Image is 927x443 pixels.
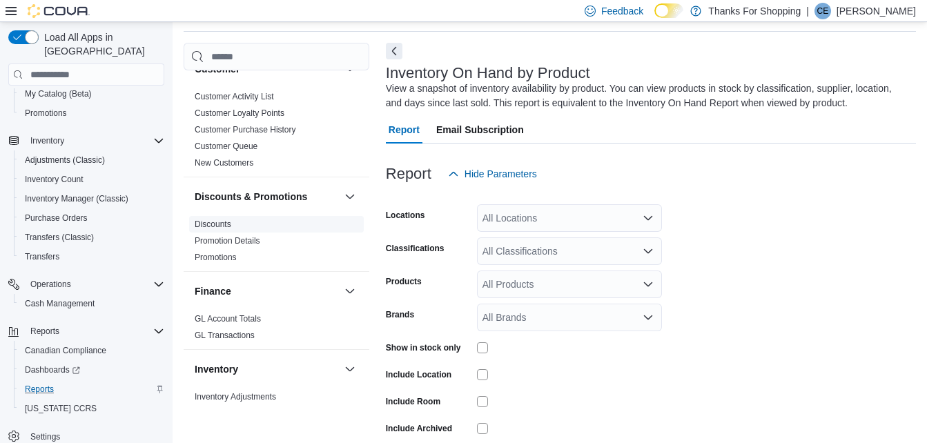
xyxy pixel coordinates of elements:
[19,105,164,121] span: Promotions
[195,158,253,168] a: New Customers
[25,88,92,99] span: My Catalog (Beta)
[195,392,276,402] a: Inventory Adjustments
[14,189,170,208] button: Inventory Manager (Classic)
[195,313,261,324] span: GL Account Totals
[25,174,84,185] span: Inventory Count
[195,92,274,101] a: Customer Activity List
[195,141,257,152] span: Customer Queue
[184,311,369,349] div: Finance
[195,219,231,229] a: Discounts
[39,30,164,58] span: Load All Apps in [GEOGRAPHIC_DATA]
[14,208,170,228] button: Purchase Orders
[643,279,654,290] button: Open list of options
[386,166,431,182] h3: Report
[25,384,54,395] span: Reports
[386,309,414,320] label: Brands
[817,3,829,19] span: CE
[601,4,643,18] span: Feedback
[195,236,260,246] a: Promotion Details
[342,188,358,205] button: Discounts & Promotions
[436,116,524,144] span: Email Subscription
[19,152,110,168] a: Adjustments (Classic)
[195,141,257,151] a: Customer Queue
[3,322,170,341] button: Reports
[386,243,445,254] label: Classifications
[643,246,654,257] button: Open list of options
[184,88,369,177] div: Customer
[195,391,276,402] span: Inventory Adjustments
[25,364,80,375] span: Dashboards
[654,3,683,18] input: Dark Mode
[386,423,452,434] label: Include Archived
[25,132,164,149] span: Inventory
[25,323,164,339] span: Reports
[25,232,94,243] span: Transfers (Classic)
[19,381,59,397] a: Reports
[195,284,339,298] button: Finance
[19,152,164,168] span: Adjustments (Classic)
[386,81,909,110] div: View a snapshot of inventory availability by product. You can view products in stock by classific...
[195,125,296,135] a: Customer Purchase History
[814,3,831,19] div: Cliff Evans
[25,276,77,293] button: Operations
[19,210,164,226] span: Purchase Orders
[195,190,307,204] h3: Discounts & Promotions
[19,362,164,378] span: Dashboards
[386,65,590,81] h3: Inventory On Hand by Product
[708,3,801,19] p: Thanks For Shopping
[25,345,106,356] span: Canadian Compliance
[19,86,164,102] span: My Catalog (Beta)
[389,116,420,144] span: Report
[184,216,369,271] div: Discounts & Promotions
[19,400,102,417] a: [US_STATE] CCRS
[25,193,128,204] span: Inventory Manager (Classic)
[14,150,170,170] button: Adjustments (Classic)
[386,369,451,380] label: Include Location
[195,253,237,262] a: Promotions
[195,91,274,102] span: Customer Activity List
[19,190,134,207] a: Inventory Manager (Classic)
[19,362,86,378] a: Dashboards
[386,342,461,353] label: Show in stock only
[19,171,89,188] a: Inventory Count
[19,248,65,265] a: Transfers
[386,276,422,287] label: Products
[30,326,59,337] span: Reports
[195,284,231,298] h3: Finance
[14,170,170,189] button: Inventory Count
[14,380,170,399] button: Reports
[25,132,70,149] button: Inventory
[386,210,425,221] label: Locations
[19,171,164,188] span: Inventory Count
[14,247,170,266] button: Transfers
[195,331,255,340] a: GL Transactions
[654,18,655,19] span: Dark Mode
[3,275,170,294] button: Operations
[14,104,170,123] button: Promotions
[19,400,164,417] span: Washington CCRS
[19,105,72,121] a: Promotions
[837,3,916,19] p: [PERSON_NAME]
[643,213,654,224] button: Open list of options
[19,229,164,246] span: Transfers (Classic)
[19,190,164,207] span: Inventory Manager (Classic)
[25,403,97,414] span: [US_STATE] CCRS
[25,276,164,293] span: Operations
[195,124,296,135] span: Customer Purchase History
[195,362,339,376] button: Inventory
[25,155,105,166] span: Adjustments (Classic)
[30,279,71,290] span: Operations
[386,43,402,59] button: Next
[19,248,164,265] span: Transfers
[14,228,170,247] button: Transfers (Classic)
[342,361,358,377] button: Inventory
[19,229,99,246] a: Transfers (Classic)
[14,294,170,313] button: Cash Management
[195,157,253,168] span: New Customers
[342,283,358,299] button: Finance
[195,219,231,230] span: Discounts
[442,160,543,188] button: Hide Parameters
[14,84,170,104] button: My Catalog (Beta)
[195,235,260,246] span: Promotion Details
[19,295,100,312] a: Cash Management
